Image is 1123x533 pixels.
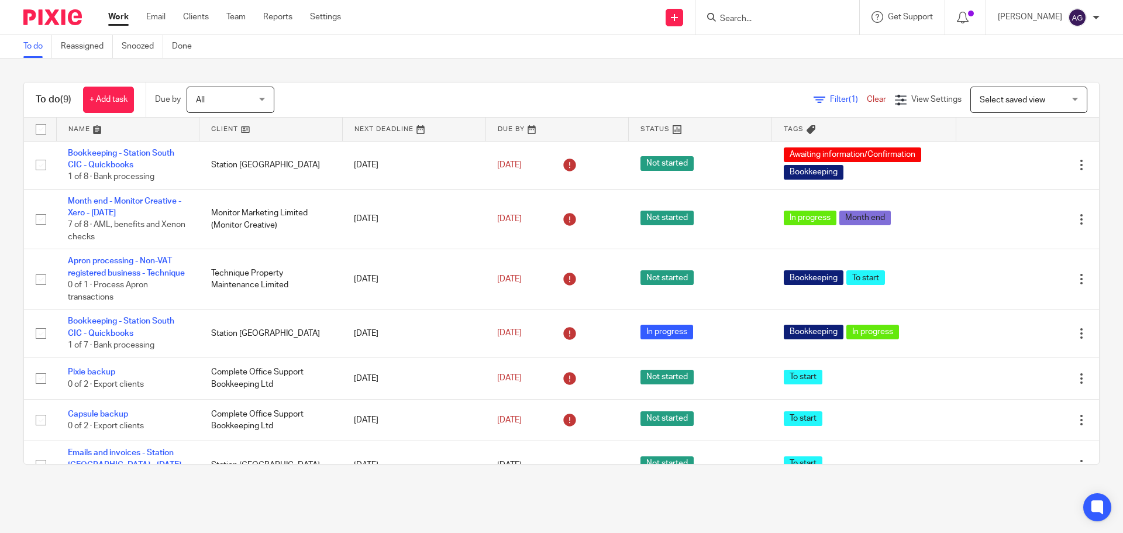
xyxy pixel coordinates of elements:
a: Capsule backup [68,410,128,418]
td: Technique Property Maintenance Limited [199,249,343,310]
span: [DATE] [497,461,522,469]
a: Reports [263,11,292,23]
a: Done [172,35,201,58]
span: [DATE] [497,215,522,223]
td: [DATE] [342,357,485,399]
a: Settings [310,11,341,23]
span: In progress [846,325,899,339]
a: Team [226,11,246,23]
a: Bookkeeping - Station South CIC - Quickbooks [68,317,174,337]
span: [DATE] [497,416,522,424]
a: Pixie backup [68,368,115,376]
span: Month end [839,211,891,225]
td: Complete Office Support Bookkeeping Ltd [199,357,343,399]
span: 1 of 8 · Bank processing [68,173,154,181]
span: 7 of 8 · AML, benefits and Xenon checks [68,221,185,242]
span: (9) [60,95,71,104]
span: 0 of 1 · Process Apron transactions [68,281,148,301]
span: Not started [640,411,694,426]
td: Station [GEOGRAPHIC_DATA] [199,310,343,357]
p: [PERSON_NAME] [998,11,1062,23]
a: Clients [183,11,209,23]
span: Bookkeeping [784,325,843,339]
span: Select saved view [980,96,1045,104]
a: + Add task [83,87,134,113]
a: Apron processing - Non-VAT registered business - Technique [68,257,185,277]
td: Monitor Marketing Limited (Monitor Creative) [199,189,343,249]
a: Email [146,11,166,23]
span: Not started [640,156,694,171]
span: To start [846,270,885,285]
span: Bookkeeping [784,270,843,285]
span: To start [784,370,822,384]
img: svg%3E [1068,8,1087,27]
span: Not started [640,270,694,285]
span: Bookkeeping [784,165,843,180]
a: Snoozed [122,35,163,58]
td: [DATE] [342,441,485,489]
td: [DATE] [342,249,485,310]
a: Clear [867,95,886,104]
input: Search [719,14,824,25]
a: Month end - Monitor Creative - Xero - [DATE] [68,197,181,217]
span: Awaiting information/Confirmation [784,147,921,162]
td: [DATE] [342,141,485,189]
span: 0 of 2 · Export clients [68,422,144,430]
a: To do [23,35,52,58]
span: 1 of 7 · Bank processing [68,341,154,349]
h1: To do [36,94,71,106]
img: Pixie [23,9,82,25]
span: Filter [830,95,867,104]
td: [DATE] [342,310,485,357]
span: 0 of 2 · Export clients [68,380,144,388]
td: [DATE] [342,399,485,441]
span: All [196,96,205,104]
span: To start [784,456,822,471]
span: [DATE] [497,329,522,338]
span: Not started [640,456,694,471]
span: Not started [640,211,694,225]
span: Not started [640,370,694,384]
span: [DATE] [497,161,522,169]
td: Station [GEOGRAPHIC_DATA] [199,141,343,189]
span: [DATE] [497,374,522,382]
span: (1) [849,95,858,104]
td: [DATE] [342,189,485,249]
span: Tags [784,126,804,132]
a: Emails and invoices - Station [GEOGRAPHIC_DATA] - [DATE] [68,449,181,469]
span: View Settings [911,95,962,104]
a: Reassigned [61,35,113,58]
span: [DATE] [497,275,522,283]
span: In progress [640,325,693,339]
span: In progress [784,211,836,225]
td: Station [GEOGRAPHIC_DATA] [199,441,343,489]
span: To start [784,411,822,426]
span: Get Support [888,13,933,21]
td: Complete Office Support Bookkeeping Ltd [199,399,343,441]
a: Bookkeeping - Station South CIC - Quickbooks [68,149,174,169]
p: Due by [155,94,181,105]
a: Work [108,11,129,23]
